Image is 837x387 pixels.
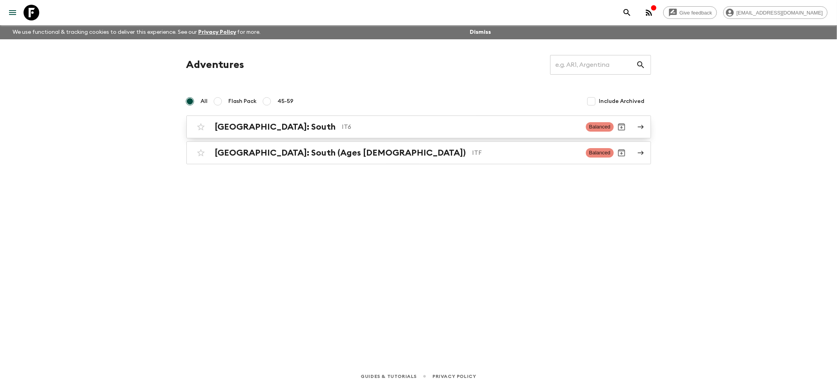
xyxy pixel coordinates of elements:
[215,148,466,158] h2: [GEOGRAPHIC_DATA]: South (Ages [DEMOGRAPHIC_DATA])
[550,54,636,76] input: e.g. AR1, Argentina
[9,25,264,39] p: We use functional & tracking cookies to deliver this experience. See our for more.
[468,27,493,38] button: Dismiss
[198,29,236,35] a: Privacy Policy
[723,6,828,19] div: [EMAIL_ADDRESS][DOMAIN_NAME]
[342,122,580,132] p: IT6
[732,10,827,16] span: [EMAIL_ADDRESS][DOMAIN_NAME]
[215,122,336,132] h2: [GEOGRAPHIC_DATA]: South
[5,5,20,20] button: menu
[614,145,629,161] button: Archive
[619,5,635,20] button: search adventures
[614,119,629,135] button: Archive
[663,6,717,19] a: Give feedback
[201,97,208,105] span: All
[586,122,613,132] span: Balanced
[586,148,613,158] span: Balanced
[675,10,717,16] span: Give feedback
[186,116,651,138] a: [GEOGRAPHIC_DATA]: SouthIT6BalancedArchive
[278,97,294,105] span: 45-59
[472,148,580,158] p: ITF
[186,141,651,164] a: [GEOGRAPHIC_DATA]: South (Ages [DEMOGRAPHIC_DATA])ITFBalancedArchive
[186,57,244,73] h1: Adventures
[229,97,257,105] span: Flash Pack
[599,97,645,105] span: Include Archived
[432,372,476,381] a: Privacy Policy
[361,372,417,381] a: Guides & Tutorials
